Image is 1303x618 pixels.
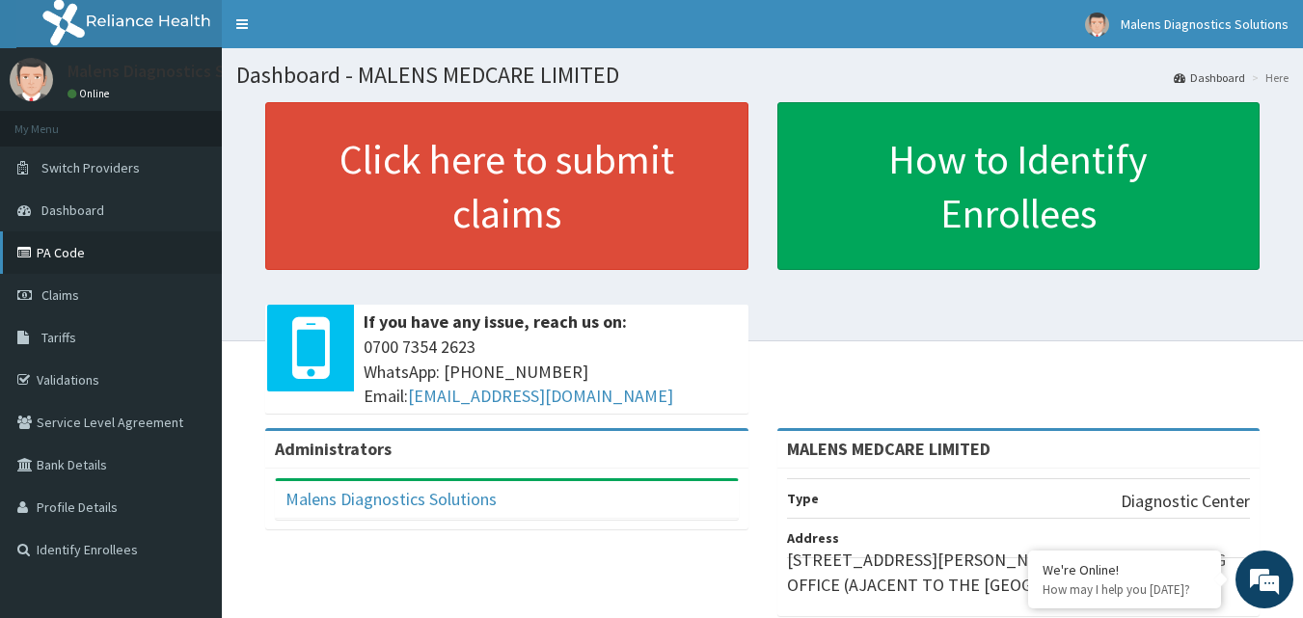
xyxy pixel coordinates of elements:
[41,159,140,176] span: Switch Providers
[285,488,497,510] a: Malens Diagnostics Solutions
[1247,69,1289,86] li: Here
[68,63,286,80] p: Malens Diagnostics Solutions
[41,202,104,219] span: Dashboard
[364,310,627,333] b: If you have any issue, reach us on:
[777,102,1261,270] a: How to Identify Enrollees
[1121,489,1250,514] p: Diagnostic Center
[408,385,673,407] a: [EMAIL_ADDRESS][DOMAIN_NAME]
[41,286,79,304] span: Claims
[41,329,76,346] span: Tariffs
[10,58,53,101] img: User Image
[787,490,819,507] b: Type
[787,548,1251,597] p: [STREET_ADDRESS][PERSON_NAME] IKORODU LICENSING OFFICE (AJACENT TO THE [GEOGRAPHIC_DATA]).
[236,63,1289,88] h1: Dashboard - MALENS MEDCARE LIMITED
[1174,69,1245,86] a: Dashboard
[787,438,991,460] strong: MALENS MEDCARE LIMITED
[1043,561,1207,578] div: We're Online!
[275,438,392,460] b: Administrators
[364,335,739,409] span: 0700 7354 2623 WhatsApp: [PHONE_NUMBER] Email:
[1121,15,1289,33] span: Malens Diagnostics Solutions
[1085,13,1109,37] img: User Image
[68,87,114,100] a: Online
[265,102,748,270] a: Click here to submit claims
[787,529,839,547] b: Address
[1043,581,1207,598] p: How may I help you today?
